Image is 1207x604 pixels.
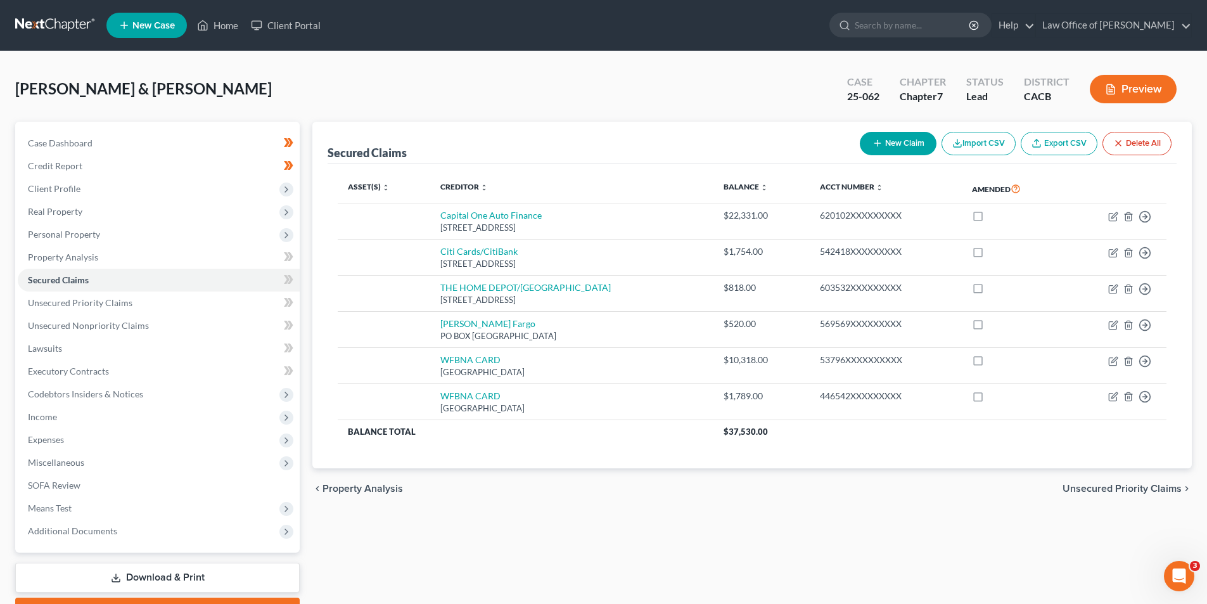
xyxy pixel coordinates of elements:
[1036,14,1191,37] a: Law Office of [PERSON_NAME]
[28,252,98,262] span: Property Analysis
[440,258,703,270] div: [STREET_ADDRESS]
[1063,484,1192,494] button: Unsecured Priority Claims chevron_right
[18,132,300,155] a: Case Dashboard
[1182,484,1192,494] i: chevron_right
[724,281,800,294] div: $818.00
[820,318,952,330] div: 569569XXXXXXXXX
[312,484,403,494] button: chevron_left Property Analysis
[28,297,132,308] span: Unsecured Priority Claims
[820,245,952,258] div: 542418XXXXXXXXX
[15,563,300,593] a: Download & Print
[440,330,703,342] div: PO BOX [GEOGRAPHIC_DATA]
[440,390,501,401] a: WFBNA CARD
[1063,484,1182,494] span: Unsecured Priority Claims
[820,182,883,191] a: Acct Number unfold_more
[28,206,82,217] span: Real Property
[860,132,936,155] button: New Claim
[820,390,952,402] div: 446542XXXXXXXXX
[440,282,611,293] a: THE HOME DEPOT/[GEOGRAPHIC_DATA]
[1090,75,1177,103] button: Preview
[28,160,82,171] span: Credit Report
[28,183,80,194] span: Client Profile
[18,474,300,497] a: SOFA Review
[724,209,800,222] div: $22,331.00
[760,184,768,191] i: unfold_more
[724,390,800,402] div: $1,789.00
[28,229,100,240] span: Personal Property
[28,503,72,513] span: Means Test
[28,343,62,354] span: Lawsuits
[245,14,327,37] a: Client Portal
[1102,132,1172,155] button: Delete All
[820,281,952,294] div: 603532XXXXXXXXX
[724,182,768,191] a: Balance unfold_more
[900,89,946,104] div: Chapter
[28,320,149,331] span: Unsecured Nonpriority Claims
[1024,75,1070,89] div: District
[440,366,703,378] div: [GEOGRAPHIC_DATA]
[382,184,390,191] i: unfold_more
[338,420,713,443] th: Balance Total
[440,402,703,414] div: [GEOGRAPHIC_DATA]
[876,184,883,191] i: unfold_more
[820,209,952,222] div: 620102XXXXXXXXX
[312,484,323,494] i: chevron_left
[966,75,1004,89] div: Status
[847,89,879,104] div: 25-062
[724,427,768,437] span: $37,530.00
[440,246,518,257] a: Citi Cards/CitiBank
[1164,561,1194,591] iframe: Intercom live chat
[18,292,300,314] a: Unsecured Priority Claims
[28,138,93,148] span: Case Dashboard
[440,294,703,306] div: [STREET_ADDRESS]
[480,184,488,191] i: unfold_more
[440,182,488,191] a: Creditor unfold_more
[820,354,952,366] div: 53796XXXXXXXXXX
[966,89,1004,104] div: Lead
[992,14,1035,37] a: Help
[15,79,272,98] span: [PERSON_NAME] & [PERSON_NAME]
[18,269,300,292] a: Secured Claims
[348,182,390,191] a: Asset(s) unfold_more
[28,525,117,536] span: Additional Documents
[323,484,403,494] span: Property Analysis
[18,155,300,177] a: Credit Report
[1190,561,1200,571] span: 3
[1024,89,1070,104] div: CACB
[1021,132,1097,155] a: Export CSV
[724,245,800,258] div: $1,754.00
[28,434,64,445] span: Expenses
[937,90,943,102] span: 7
[440,210,542,221] a: Capital One Auto Finance
[855,13,971,37] input: Search by name...
[962,174,1064,203] th: Amended
[18,337,300,360] a: Lawsuits
[18,360,300,383] a: Executory Contracts
[942,132,1016,155] button: Import CSV
[191,14,245,37] a: Home
[28,274,89,285] span: Secured Claims
[28,389,143,399] span: Codebtors Insiders & Notices
[900,75,946,89] div: Chapter
[132,21,175,30] span: New Case
[724,354,800,366] div: $10,318.00
[440,318,535,329] a: [PERSON_NAME] Fargo
[28,457,84,468] span: Miscellaneous
[847,75,879,89] div: Case
[18,246,300,269] a: Property Analysis
[18,314,300,337] a: Unsecured Nonpriority Claims
[724,318,800,330] div: $520.00
[28,366,109,376] span: Executory Contracts
[440,222,703,234] div: [STREET_ADDRESS]
[328,145,407,160] div: Secured Claims
[28,411,57,422] span: Income
[440,354,501,365] a: WFBNA CARD
[28,480,80,491] span: SOFA Review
